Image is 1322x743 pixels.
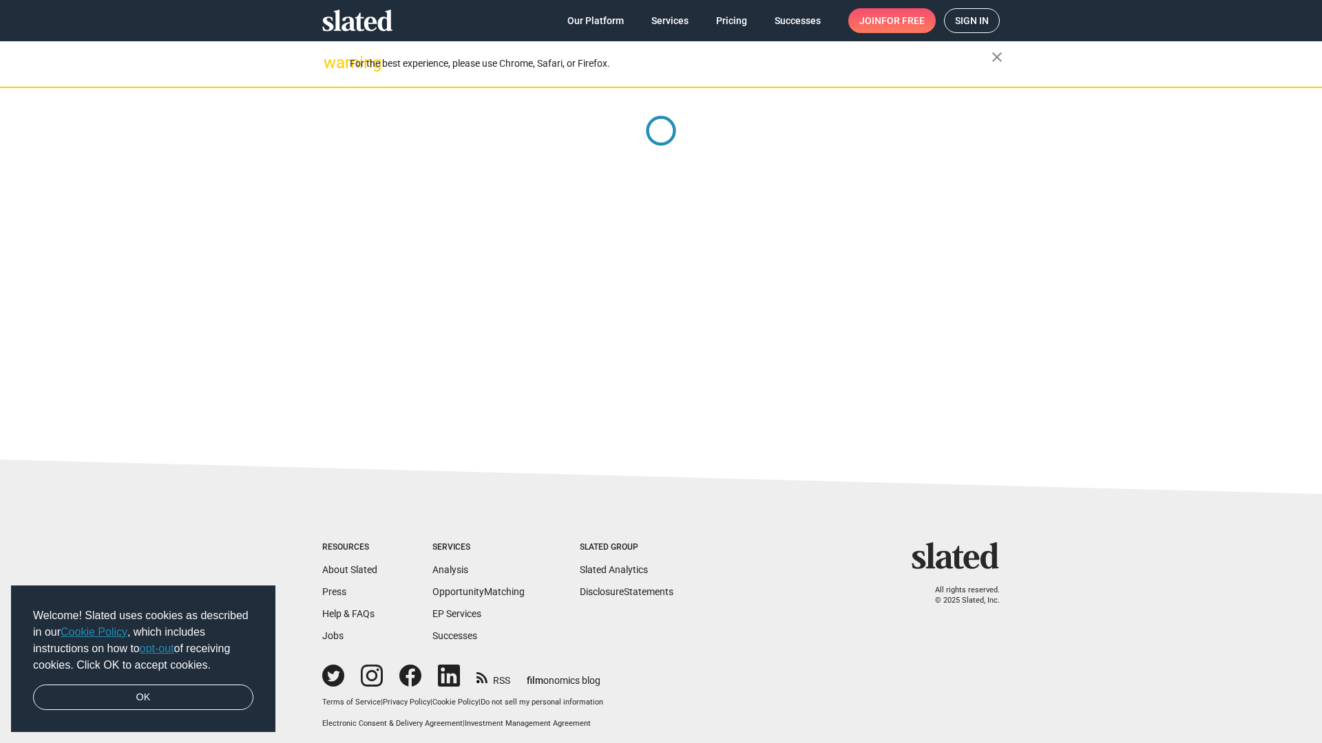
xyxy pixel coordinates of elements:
[567,8,624,33] span: Our Platform
[322,542,377,553] div: Resources
[580,586,673,597] a: DisclosureStatements
[848,8,936,33] a: Joinfor free
[322,586,346,597] a: Press
[350,54,992,73] div: For the best experience, please use Chrome, Safari, or Firefox.
[61,626,127,638] a: Cookie Policy
[11,585,275,733] div: cookieconsent
[955,9,989,32] span: Sign in
[465,719,591,728] a: Investment Management Agreement
[640,8,700,33] a: Services
[651,8,689,33] span: Services
[479,698,481,707] span: |
[556,8,635,33] a: Our Platform
[432,564,468,575] a: Analysis
[476,666,510,687] a: RSS
[527,663,600,687] a: filmonomics blog
[322,564,377,575] a: About Slated
[33,685,253,711] a: dismiss cookie message
[322,698,381,707] a: Terms of Service
[140,643,174,654] a: opt-out
[430,698,432,707] span: |
[324,54,340,71] mat-icon: warning
[580,542,673,553] div: Slated Group
[775,8,821,33] span: Successes
[463,719,465,728] span: |
[527,675,543,686] span: film
[881,8,925,33] span: for free
[383,698,430,707] a: Privacy Policy
[432,630,477,641] a: Successes
[381,698,383,707] span: |
[705,8,758,33] a: Pricing
[432,586,525,597] a: OpportunityMatching
[764,8,832,33] a: Successes
[322,719,463,728] a: Electronic Consent & Delivery Agreement
[322,630,344,641] a: Jobs
[921,585,1000,605] p: All rights reserved. © 2025 Slated, Inc.
[944,8,1000,33] a: Sign in
[432,608,481,619] a: EP Services
[432,542,525,553] div: Services
[716,8,747,33] span: Pricing
[989,49,1005,65] mat-icon: close
[33,607,253,674] span: Welcome! Slated uses cookies as described in our , which includes instructions on how to of recei...
[432,698,479,707] a: Cookie Policy
[481,698,603,708] button: Do not sell my personal information
[322,608,375,619] a: Help & FAQs
[859,8,925,33] span: Join
[580,564,648,575] a: Slated Analytics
